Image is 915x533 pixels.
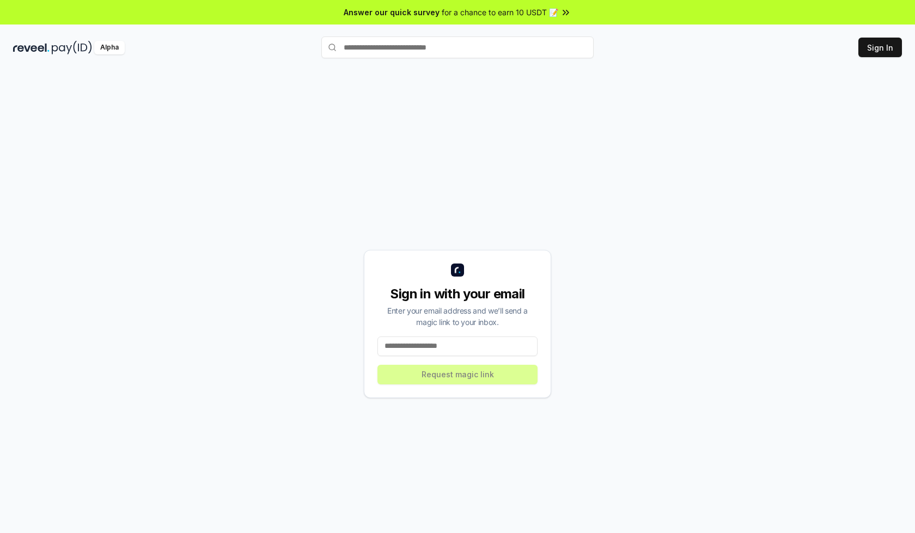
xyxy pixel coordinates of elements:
[13,41,50,54] img: reveel_dark
[451,264,464,277] img: logo_small
[94,41,125,54] div: Alpha
[377,305,538,328] div: Enter your email address and we’ll send a magic link to your inbox.
[377,285,538,303] div: Sign in with your email
[344,7,440,18] span: Answer our quick survey
[52,41,92,54] img: pay_id
[442,7,558,18] span: for a chance to earn 10 USDT 📝
[858,38,902,57] button: Sign In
